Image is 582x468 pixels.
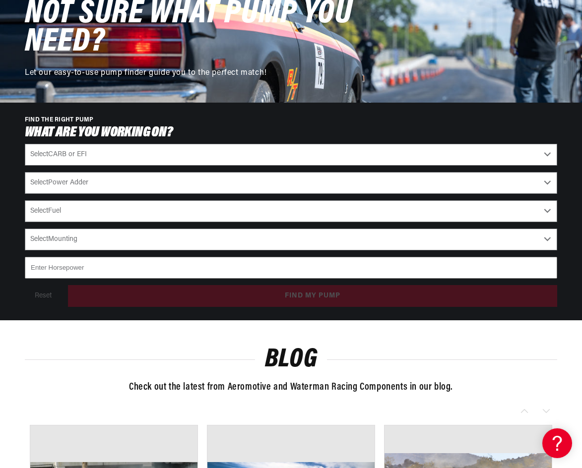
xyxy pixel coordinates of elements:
[25,348,557,371] h2: Blog
[25,257,557,279] input: Enter Horsepower
[25,117,94,123] span: FIND THE RIGHT PUMP
[25,200,557,222] select: Fuel
[25,172,557,194] select: Power Adder
[514,405,535,417] button: Slide left
[25,229,557,250] select: Mounting
[25,67,362,80] p: Let our easy-to-use pump finder guide you to the perfect match!
[25,144,557,166] select: CARB or EFI
[25,379,557,395] p: Check out the latest from Aeromotive and Waterman Racing Components in our blog.
[535,405,557,417] button: Slide right
[25,126,173,139] span: What are you working on?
